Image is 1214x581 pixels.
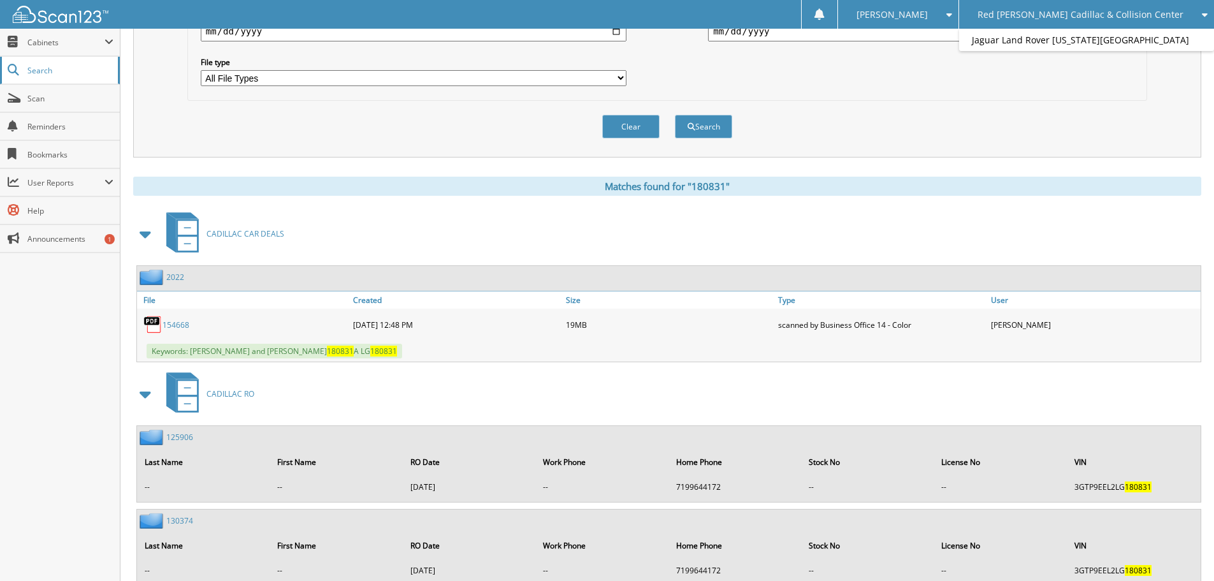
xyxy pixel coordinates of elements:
[404,560,535,581] td: [DATE]
[206,388,254,399] span: CADILLAC RO
[27,233,113,244] span: Announcements
[675,115,732,138] button: Search
[404,449,535,475] th: RO Date
[166,515,193,526] a: 130374
[140,429,166,445] img: folder2.png
[802,476,934,497] td: --
[537,476,668,497] td: --
[670,476,801,497] td: 7199644172
[802,449,934,475] th: Stock No
[1068,533,1199,559] th: VIN
[350,291,563,309] a: Created
[404,476,535,497] td: [DATE]
[138,560,270,581] td: --
[1125,565,1152,576] span: 180831
[537,560,668,581] td: --
[271,449,402,475] th: First Name
[140,269,166,285] img: folder2.png
[27,177,105,188] span: User Reports
[143,315,163,334] img: PDF.png
[935,449,1066,475] th: License No
[138,533,270,559] th: Last Name
[147,344,402,358] span: Keywords: [PERSON_NAME] and [PERSON_NAME] A LG
[1068,449,1199,475] th: VIN
[404,533,535,559] th: RO Date
[166,272,184,283] a: 2022
[537,533,668,559] th: Work Phone
[27,121,113,132] span: Reminders
[856,11,928,18] span: [PERSON_NAME]
[602,115,660,138] button: Clear
[802,560,934,581] td: --
[537,449,668,475] th: Work Phone
[988,312,1201,337] div: [PERSON_NAME]
[670,449,801,475] th: Home Phone
[978,11,1183,18] span: Red [PERSON_NAME] Cadillac & Collision Center
[206,228,284,239] span: CADILLAC CAR DEALS
[1068,476,1199,497] td: 3GTP9EEL2LG
[27,149,113,160] span: Bookmarks
[327,346,354,357] span: 180831
[201,57,626,68] label: File type
[137,291,350,309] a: File
[27,93,113,104] span: Scan
[670,560,801,581] td: 7199644172
[271,533,402,559] th: First Name
[1068,560,1199,581] td: 3GTP9EEL2LG
[159,369,254,419] a: CADILLAC RO
[27,205,113,216] span: Help
[775,312,988,337] div: scanned by Business Office 14 - Color
[775,291,988,309] a: Type
[708,21,1134,41] input: end
[166,432,193,443] a: 125906
[802,533,934,559] th: Stock No
[27,65,112,76] span: Search
[988,291,1201,309] a: User
[563,291,776,309] a: Size
[159,209,284,259] a: CADILLAC CAR DEALS
[105,234,115,244] div: 1
[138,476,270,497] td: --
[271,560,402,581] td: --
[350,312,563,337] div: [DATE] 12:48 PM
[670,533,801,559] th: Home Phone
[959,29,1214,51] a: Jaguar Land Rover [US_STATE][GEOGRAPHIC_DATA]
[935,476,1066,497] td: --
[163,320,189,330] a: 154668
[133,177,1201,196] div: Matches found for "180831"
[370,346,397,357] span: 180831
[271,476,402,497] td: --
[1125,482,1152,492] span: 180831
[935,560,1066,581] td: --
[13,6,108,23] img: scan123-logo-white.svg
[935,533,1066,559] th: License No
[140,513,166,529] img: folder2.png
[201,21,626,41] input: start
[563,312,776,337] div: 19MB
[138,449,270,475] th: Last Name
[27,37,105,48] span: Cabinets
